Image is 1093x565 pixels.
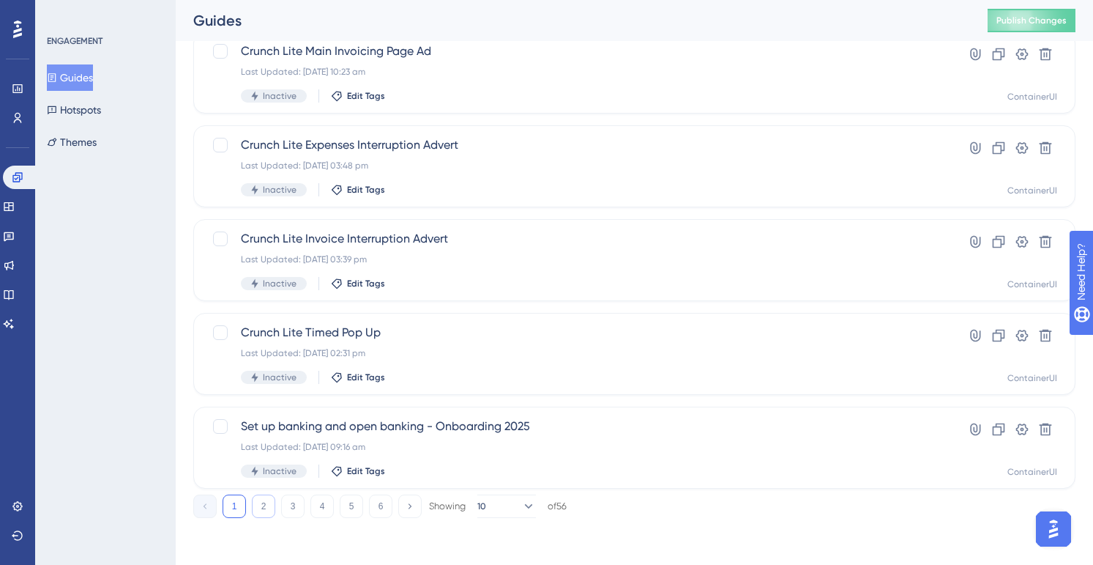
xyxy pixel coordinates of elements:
[477,501,486,512] span: 10
[241,136,911,154] span: Crunch Lite Expenses Interruption Advert
[477,495,536,518] button: 10
[347,184,385,196] span: Edit Tags
[241,418,911,435] span: Set up banking and open banking - Onboarding 2025
[347,465,385,477] span: Edit Tags
[263,278,296,289] span: Inactive
[241,347,911,359] div: Last Updated: [DATE] 02:31 pm
[47,129,97,155] button: Themes
[252,495,275,518] button: 2
[331,184,385,196] button: Edit Tags
[223,495,246,518] button: 1
[263,90,296,102] span: Inactive
[340,495,363,518] button: 5
[281,495,305,518] button: 3
[193,10,951,31] div: Guides
[369,495,392,518] button: 6
[1007,91,1057,103] div: ContainerUI
[263,372,296,383] span: Inactive
[241,324,911,341] span: Crunch Lite Timed Pop Up
[1007,372,1057,384] div: ContainerUI
[347,90,385,102] span: Edit Tags
[241,441,911,453] div: Last Updated: [DATE] 09:16 am
[47,97,101,123] button: Hotspots
[241,66,911,78] div: Last Updated: [DATE] 10:23 am
[34,4,92,21] span: Need Help?
[429,500,466,513] div: Showing
[47,35,102,47] div: ENGAGEMENT
[241,254,911,265] div: Last Updated: [DATE] 03:39 pm
[241,160,911,171] div: Last Updated: [DATE] 03:48 pm
[47,64,93,91] button: Guides
[1032,507,1075,551] iframe: UserGuiding AI Assistant Launcher
[996,15,1067,26] span: Publish Changes
[331,278,385,289] button: Edit Tags
[331,465,385,477] button: Edit Tags
[241,230,911,248] span: Crunch Lite Invoice Interruption Advert
[263,184,296,196] span: Inactive
[1007,278,1057,290] div: ContainerUI
[310,495,334,518] button: 4
[1007,466,1057,478] div: ContainerUI
[331,90,385,102] button: Edit Tags
[1007,185,1057,196] div: ContainerUI
[988,9,1075,32] button: Publish Changes
[347,278,385,289] span: Edit Tags
[548,500,567,513] div: of 56
[331,372,385,383] button: Edit Tags
[347,372,385,383] span: Edit Tags
[241,43,911,60] span: Crunch Lite Main Invoicing Page Ad
[263,465,296,477] span: Inactive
